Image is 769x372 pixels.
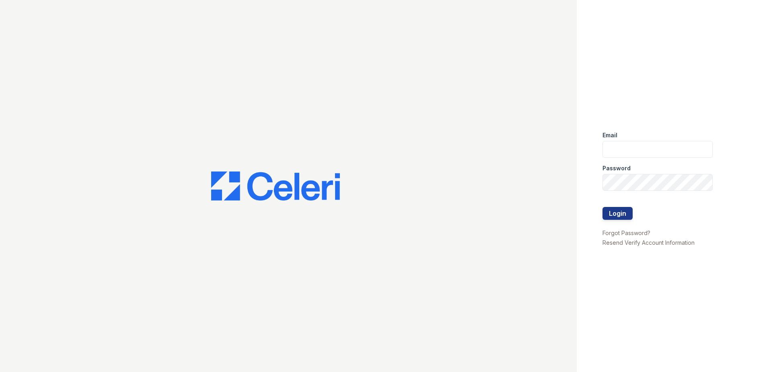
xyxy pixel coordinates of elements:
[602,131,617,139] label: Email
[602,239,695,246] a: Resend Verify Account Information
[211,172,340,200] img: CE_Logo_Blue-a8612792a0a2168367f1c8372b55b34899dd931a85d93a1a3d3e32e68fde9ad4.png
[602,229,650,236] a: Forgot Password?
[602,164,631,172] label: Password
[602,207,633,220] button: Login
